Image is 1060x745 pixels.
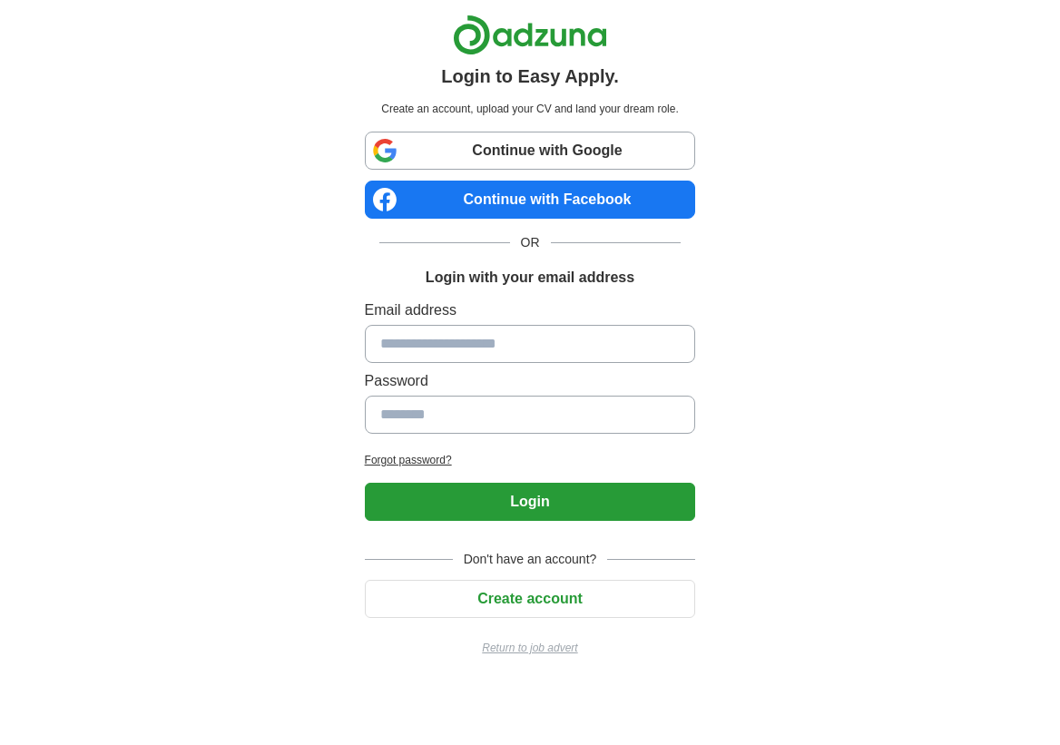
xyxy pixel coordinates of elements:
[441,63,619,90] h1: Login to Easy Apply.
[365,181,696,219] a: Continue with Facebook
[453,550,608,569] span: Don't have an account?
[365,132,696,170] a: Continue with Google
[365,483,696,521] button: Login
[365,370,696,392] label: Password
[453,15,607,55] img: Adzuna logo
[365,591,696,606] a: Create account
[365,452,696,468] a: Forgot password?
[365,580,696,618] button: Create account
[510,233,551,252] span: OR
[365,299,696,321] label: Email address
[426,267,634,289] h1: Login with your email address
[368,101,692,117] p: Create an account, upload your CV and land your dream role.
[365,640,696,656] a: Return to job advert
